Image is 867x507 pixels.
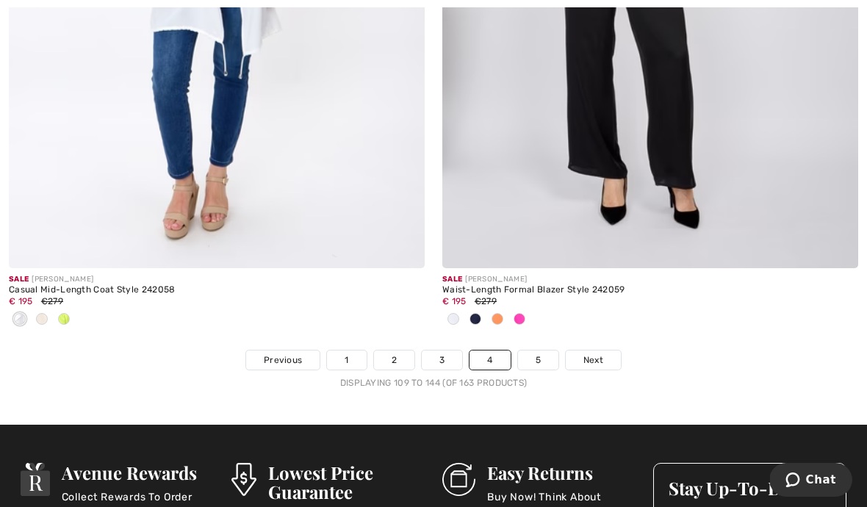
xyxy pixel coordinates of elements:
[442,274,858,285] div: [PERSON_NAME]
[53,308,75,332] div: Key lime
[470,350,510,370] a: 4
[327,350,366,370] a: 1
[268,463,425,501] h3: Lowest Price Guarantee
[770,463,852,500] iframe: Opens a widget where you can chat to one of our agents
[508,308,530,332] div: Ultra pink
[566,350,621,370] a: Next
[442,296,467,306] span: € 195
[9,296,33,306] span: € 195
[583,353,603,367] span: Next
[475,296,497,306] span: €279
[62,463,214,482] h3: Avenue Rewards
[246,350,320,370] a: Previous
[442,275,462,284] span: Sale
[21,463,50,496] img: Avenue Rewards
[264,353,302,367] span: Previous
[464,308,486,332] div: Midnight Blue
[486,308,508,332] div: Mandarin
[9,308,31,332] div: White
[31,308,53,332] div: Moonstone
[9,275,29,284] span: Sale
[374,350,414,370] a: 2
[518,350,558,370] a: 5
[9,285,425,295] div: Casual Mid-Length Coat Style 242058
[442,463,475,496] img: Easy Returns
[422,350,462,370] a: 3
[9,274,425,285] div: [PERSON_NAME]
[442,285,858,295] div: Waist-Length Formal Blazer Style 242059
[442,308,464,332] div: Vanilla 30
[669,478,831,497] h3: Stay Up-To-Date
[231,463,256,496] img: Lowest Price Guarantee
[41,296,63,306] span: €279
[487,463,636,482] h3: Easy Returns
